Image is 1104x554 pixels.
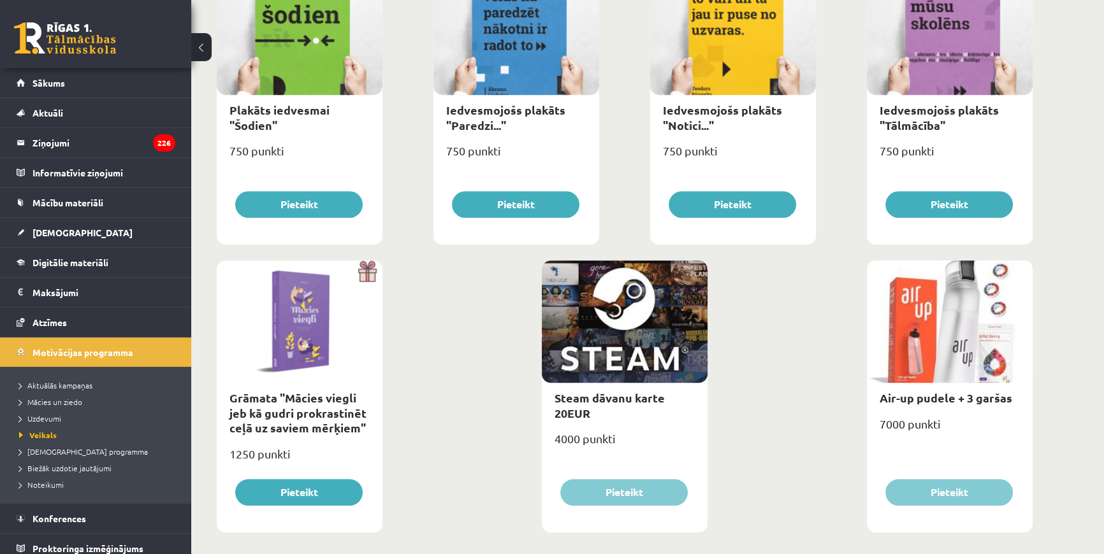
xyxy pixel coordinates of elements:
[560,479,688,506] button: Pieteikt
[17,68,175,97] a: Sākums
[17,504,175,533] a: Konferences
[235,479,363,506] button: Pieteikt
[555,390,665,420] a: Steam dāvanu karte 20EUR
[33,316,67,328] span: Atzīmes
[650,140,816,172] div: 750 punkti
[17,188,175,217] a: Mācību materiāli
[19,397,82,407] span: Mācies un ziedo
[33,278,175,307] legend: Maksājumi
[19,380,178,391] a: Aktuālās kampaņas
[33,346,133,358] span: Motivācijas programma
[880,390,1012,405] a: Air-up pudele + 3 garšas
[33,543,143,554] span: Proktoringa izmēģinājums
[153,134,175,152] i: 226
[19,463,112,473] span: Biežāk uzdotie jautājumi
[867,413,1033,445] div: 7000 punkti
[229,103,330,132] a: Plakāts iedvesmai "Šodien"
[217,140,382,172] div: 750 punkti
[217,443,382,475] div: 1250 punkti
[17,158,175,187] a: Informatīvie ziņojumi
[433,140,599,172] div: 750 punkti
[33,257,108,268] span: Digitālie materiāli
[19,479,178,490] a: Noteikumi
[19,446,148,457] span: [DEMOGRAPHIC_DATA] programma
[235,191,363,218] button: Pieteikt
[19,396,178,408] a: Mācies un ziedo
[19,479,64,490] span: Noteikumi
[14,22,116,54] a: Rīgas 1. Tālmācības vidusskola
[663,103,782,132] a: Iedvesmojošs plakāts "Notici..."
[33,197,103,208] span: Mācību materiāli
[229,390,367,435] a: Grāmata "Mācies viegli jeb kā gudri prokrastinēt ceļā uz saviem mērķiem"
[17,308,175,337] a: Atzīmes
[19,430,57,440] span: Veikals
[33,227,133,238] span: [DEMOGRAPHIC_DATA]
[17,248,175,277] a: Digitālie materiāli
[354,260,382,282] img: Dāvana ar pārsteigumu
[19,462,178,474] a: Biežāk uzdotie jautājumi
[17,128,175,157] a: Ziņojumi226
[33,158,175,187] legend: Informatīvie ziņojumi
[452,191,579,218] button: Pieteikt
[867,140,1033,172] div: 750 punkti
[33,107,63,118] span: Aktuāli
[19,413,61,423] span: Uzdevumi
[17,98,175,127] a: Aktuāli
[19,446,178,457] a: [DEMOGRAPHIC_DATA] programma
[669,191,796,218] button: Pieteikt
[33,513,86,524] span: Konferences
[19,413,178,424] a: Uzdevumi
[885,191,1013,218] button: Pieteikt
[542,428,708,460] div: 4000 punkti
[880,103,999,132] a: Iedvesmojošs plakāts "Tālmācība"
[33,77,65,89] span: Sākums
[19,380,92,390] span: Aktuālās kampaņas
[17,337,175,367] a: Motivācijas programma
[17,278,175,307] a: Maksājumi
[885,479,1013,506] button: Pieteikt
[446,103,565,132] a: Iedvesmojošs plakāts "Paredzi..."
[17,218,175,247] a: [DEMOGRAPHIC_DATA]
[19,429,178,441] a: Veikals
[33,128,175,157] legend: Ziņojumi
